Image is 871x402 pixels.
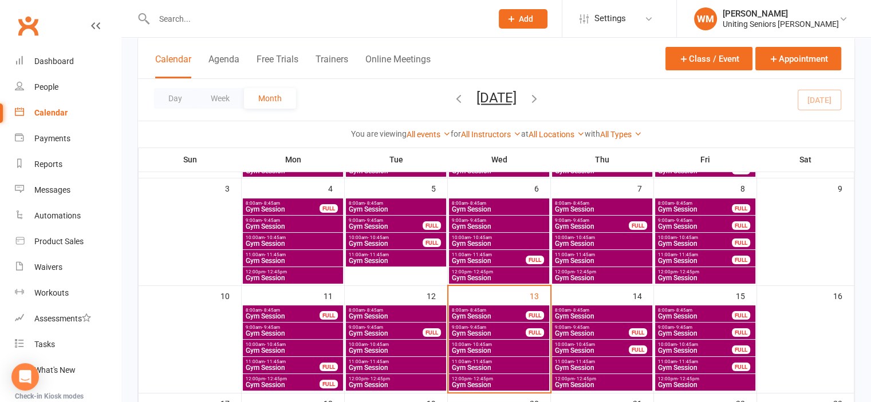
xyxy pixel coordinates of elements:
span: 10:00am [657,235,732,240]
div: Automations [34,211,81,220]
span: 8:00am [245,308,320,313]
span: 8:00am [348,201,444,206]
span: - 9:45am [365,218,383,223]
span: - 9:45am [468,325,486,330]
span: Gym Session [657,223,732,230]
button: Add [499,9,547,29]
th: Fri [654,148,757,172]
span: 11:00am [554,359,650,364]
span: Settings [594,6,626,31]
span: 11:00am [348,359,444,364]
a: Assessments [15,306,121,332]
div: 3 [225,178,241,197]
a: Tasks [15,332,121,357]
span: - 11:45am [265,359,286,364]
th: Tue [345,148,448,172]
a: Messages [15,177,121,203]
span: 12:00pm [451,269,547,274]
div: FULL [423,221,441,230]
span: 11:00am [245,252,341,257]
span: - 10:45am [574,235,595,240]
span: Gym Session [245,274,341,281]
span: - 8:45am [365,308,383,313]
div: People [34,82,58,91]
div: FULL [732,311,750,320]
span: 11:00am [245,359,320,364]
button: Trainers [316,54,348,78]
span: 10:00am [657,342,732,347]
span: 12:00pm [245,269,341,274]
span: 9:00am [554,325,629,330]
span: Gym Session [554,381,650,388]
span: - 11:45am [677,359,698,364]
div: Waivers [34,262,62,272]
span: - 11:45am [471,252,492,257]
span: 9:00am [245,325,341,330]
span: - 11:45am [471,359,492,364]
div: Tasks [34,340,55,349]
input: Search... [151,11,484,27]
span: - 11:45am [368,359,389,364]
span: - 9:45am [365,325,383,330]
span: - 8:45am [468,201,486,206]
div: 5 [431,178,447,197]
button: Week [196,88,244,109]
div: FULL [629,221,647,230]
span: 8:00am [657,201,732,206]
div: Workouts [34,288,69,297]
span: Gym Session [451,347,547,354]
div: FULL [320,363,338,371]
div: 14 [633,286,653,305]
span: - 10:45am [574,342,595,347]
span: 10:00am [348,235,423,240]
span: 10:00am [348,342,444,347]
span: Gym Session [245,364,320,371]
span: Gym Session [451,364,547,371]
span: Gym Session [554,223,629,230]
span: Gym Session [554,330,629,337]
span: 12:00pm [245,376,320,381]
span: Gym Session [348,330,423,337]
span: 9:00am [245,218,341,223]
span: 9:00am [657,218,732,223]
a: All Locations [529,130,585,139]
span: Gym Session [348,257,444,264]
div: FULL [320,311,338,320]
div: FULL [423,328,441,337]
th: Mon [242,148,345,172]
span: Gym Session [451,381,547,388]
span: - 8:45am [468,308,486,313]
div: FULL [526,256,544,264]
span: Gym Session [451,240,547,247]
span: 11:00am [451,252,526,257]
div: Reports [34,160,62,169]
span: - 12:45pm [471,269,493,274]
div: FULL [526,328,544,337]
div: 13 [530,286,550,305]
button: Online Meetings [365,54,431,78]
div: FULL [732,204,750,213]
th: Sun [139,148,242,172]
button: Day [154,88,196,109]
span: Gym Session [348,381,444,388]
span: - 8:45am [365,201,383,206]
span: - 10:45am [677,235,698,240]
span: - 12:45pm [265,376,287,381]
div: 9 [838,178,854,197]
span: - 9:45am [262,325,280,330]
span: Gym Session [657,381,753,388]
span: - 10:45am [471,235,492,240]
span: 11:00am [657,252,732,257]
span: 10:00am [451,235,547,240]
span: 10:00am [245,235,341,240]
strong: for [451,129,461,138]
span: - 9:45am [674,218,692,223]
span: 12:00pm [554,269,650,274]
strong: with [585,129,600,138]
span: - 12:45pm [368,376,390,381]
span: - 8:45am [262,308,280,313]
div: What's New [34,365,76,375]
div: FULL [320,380,338,388]
span: Gym Session [554,364,650,371]
div: 15 [736,286,756,305]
